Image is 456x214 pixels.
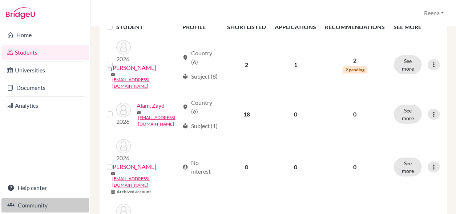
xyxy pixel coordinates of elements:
[116,103,131,117] img: Alam, Zayd
[111,162,156,171] a: [PERSON_NAME]
[1,198,89,213] a: Community
[117,189,151,195] b: Archived account
[182,98,219,116] div: Country (6)
[1,98,89,113] a: Analytics
[1,80,89,95] a: Documents
[343,66,367,74] span: 2 pending
[1,181,89,195] a: Help center
[111,190,115,194] span: inventory_2
[182,123,188,129] span: local_library
[116,154,131,162] p: 2026
[116,18,178,36] th: STUDENT
[223,18,271,36] th: SHORTLISTED
[421,6,447,20] button: Reena
[112,175,179,189] a: [EMAIL_ADDRESS][DOMAIN_NAME]
[394,55,422,74] button: See more
[116,139,131,154] img: Alameri, Reina
[137,101,165,110] a: Alam, Zayd
[182,158,219,176] div: No interest
[182,164,188,170] span: account_circle
[6,7,35,19] img: Bridge-U
[111,72,115,77] span: mail
[182,55,188,60] span: location_on
[325,56,385,65] p: 2
[182,74,188,79] span: local_library
[182,49,219,66] div: Country (6)
[271,135,321,199] td: 0
[116,117,131,126] p: 2026
[182,72,218,81] div: Subject (8)
[223,135,271,199] td: 0
[394,158,422,177] button: See more
[1,63,89,78] a: Universities
[138,114,179,127] a: [EMAIL_ADDRESS][DOMAIN_NAME]
[111,63,156,72] a: [PERSON_NAME]
[394,105,422,124] button: See more
[325,163,385,171] p: 0
[112,76,179,90] a: [EMAIL_ADDRESS][DOMAIN_NAME]
[182,122,218,130] div: Subject (1)
[1,28,89,42] a: Home
[321,18,390,36] th: RECOMMENDATIONS
[111,171,115,176] span: mail
[271,18,321,36] th: APPLICATIONS
[271,36,321,94] td: 1
[182,104,188,110] span: location_on
[223,94,271,135] td: 18
[137,110,141,115] span: mail
[1,45,89,60] a: Students
[390,18,444,36] th: SEE MORE
[116,55,131,63] p: 2026
[325,110,385,119] p: 0
[116,40,131,55] img: Aggarwal, Ashriti
[271,94,321,135] td: 0
[223,36,271,94] td: 2
[178,18,223,36] th: PROFILE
